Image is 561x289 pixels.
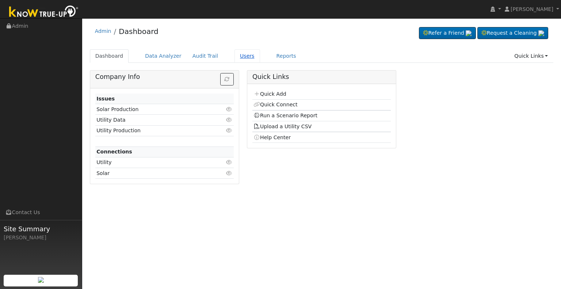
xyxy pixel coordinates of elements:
span: [PERSON_NAME] [511,6,553,12]
h5: Quick Links [252,73,391,81]
a: Dashboard [119,27,159,36]
a: Dashboard [90,49,129,63]
i: Click to view [226,160,233,165]
a: Refer a Friend [419,27,476,39]
a: Quick Connect [253,102,297,107]
strong: Connections [96,149,132,155]
a: Upload a Utility CSV [253,123,312,129]
a: Help Center [253,134,291,140]
i: Click to view [226,128,233,133]
td: Utility Production [95,125,211,136]
img: retrieve [466,30,472,36]
td: Utility Data [95,115,211,125]
a: Quick Links [509,49,553,63]
i: Click to view [226,107,233,112]
td: Solar Production [95,104,211,115]
a: Run a Scenario Report [253,113,317,118]
i: Click to view [226,117,233,122]
i: Click to view [226,171,233,176]
a: Users [234,49,260,63]
img: retrieve [538,30,544,36]
td: Utility [95,157,211,168]
a: Admin [95,28,111,34]
a: Audit Trail [187,49,224,63]
td: Solar [95,168,211,179]
a: Quick Add [253,91,286,97]
strong: Issues [96,96,115,102]
a: Data Analyzer [140,49,187,63]
div: [PERSON_NAME] [4,234,78,242]
img: Know True-Up [5,4,82,20]
a: Reports [271,49,302,63]
span: Site Summary [4,224,78,234]
a: Request a Cleaning [477,27,548,39]
h5: Company Info [95,73,234,81]
img: retrieve [38,277,44,283]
